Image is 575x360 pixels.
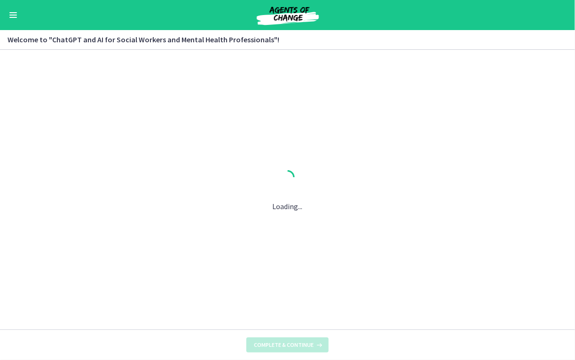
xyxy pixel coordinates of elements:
[246,337,329,352] button: Complete & continue
[8,34,556,45] h3: Welcome to "ChatGPT and AI for Social Workers and Mental Health Professionals"!
[8,9,19,21] button: Enable menu
[231,4,344,26] img: Agents of Change
[273,168,303,189] div: 1
[254,341,314,349] span: Complete & continue
[273,201,303,212] p: Loading...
